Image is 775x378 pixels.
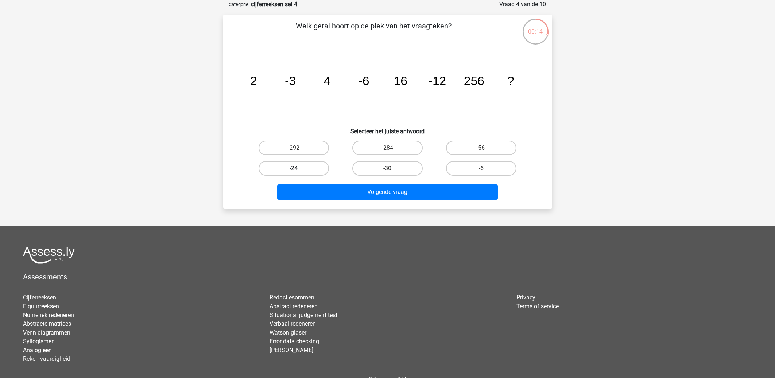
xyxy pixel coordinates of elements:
a: Redactiesommen [270,294,314,301]
tspan: -6 [358,74,369,88]
a: Reken vaardigheid [23,355,70,362]
label: -30 [352,161,423,176]
a: Error data checking [270,338,319,345]
label: 56 [446,141,516,155]
tspan: 2 [250,74,257,88]
label: -284 [352,141,423,155]
tspan: 4 [323,74,330,88]
button: Volgende vraag [277,184,498,200]
label: -24 [259,161,329,176]
a: Verbaal redeneren [270,320,316,327]
tspan: -3 [285,74,296,88]
a: Abstract redeneren [270,303,318,310]
a: Syllogismen [23,338,55,345]
tspan: -12 [428,74,446,88]
img: Assessly logo [23,247,75,264]
small: Categorie: [229,2,250,7]
h6: Selecteer het juiste antwoord [235,122,540,135]
tspan: 16 [394,74,407,88]
h5: Assessments [23,272,752,281]
tspan: ? [507,74,514,88]
strong: cijferreeksen set 4 [251,1,298,8]
a: [PERSON_NAME] [270,347,313,354]
label: -6 [446,161,516,176]
tspan: 256 [464,74,484,88]
a: Numeriek redeneren [23,312,74,318]
a: Venn diagrammen [23,329,70,336]
a: Situational judgement test [270,312,337,318]
a: Cijferreeksen [23,294,56,301]
p: Welk getal hoort op de plek van het vraagteken? [235,20,513,42]
a: Abstracte matrices [23,320,71,327]
div: 00:14 [522,18,549,36]
a: Terms of service [516,303,559,310]
a: Privacy [516,294,535,301]
label: -292 [259,141,329,155]
a: Figuurreeksen [23,303,59,310]
a: Analogieen [23,347,52,354]
a: Watson glaser [270,329,306,336]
